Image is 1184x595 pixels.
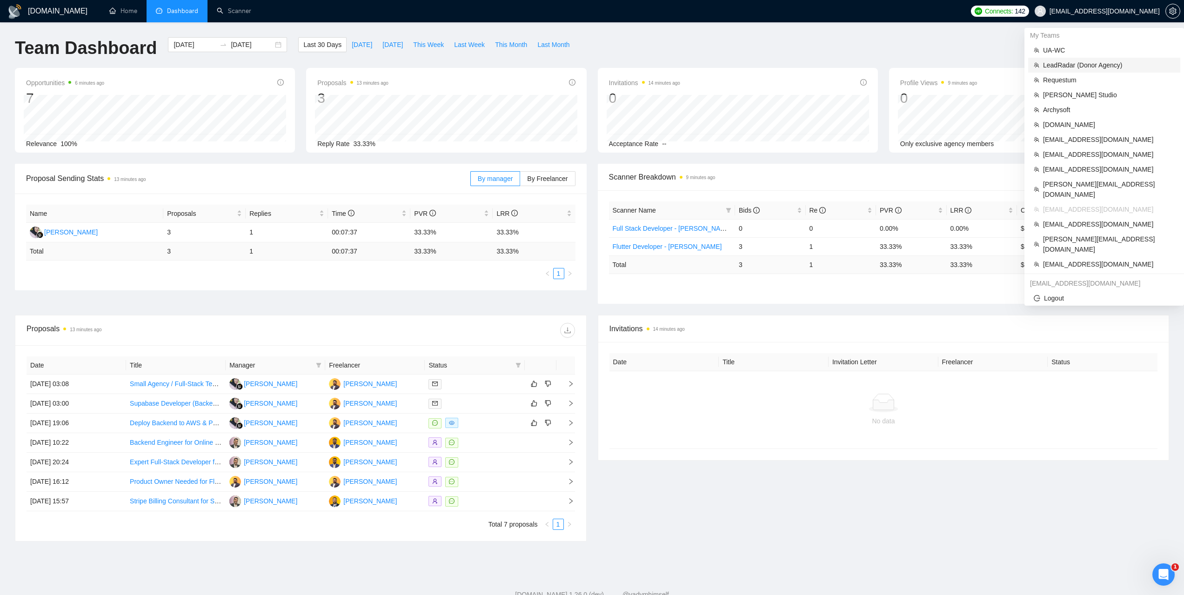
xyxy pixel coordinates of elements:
a: searchScanner [217,7,251,15]
a: 1 [553,519,563,529]
a: MG[PERSON_NAME] [329,438,397,446]
span: [EMAIL_ADDRESS][DOMAIN_NAME] [1043,164,1175,174]
span: [PERSON_NAME][EMAIL_ADDRESS][DOMAIN_NAME] [1043,234,1175,254]
time: 13 minutes ago [70,327,101,332]
a: FF[PERSON_NAME] [229,399,297,407]
span: info-circle [429,210,436,216]
span: filter [726,207,731,213]
span: team [1034,207,1039,212]
button: like [528,398,540,409]
div: [PERSON_NAME] [343,418,397,428]
span: Status [428,360,511,370]
span: 100% [60,140,77,147]
span: -- [662,140,666,147]
span: info-circle [348,210,355,216]
span: PVR [414,210,436,217]
th: Name [26,205,163,223]
td: [DATE] 10:22 [27,433,126,453]
span: team [1034,241,1039,247]
img: DP [329,398,341,409]
div: Оцініть бесіду [17,318,128,329]
span: If you're interested in applying for jobs that are restricted… [25,211,125,228]
span: CPR [1021,207,1043,214]
span: Bids [739,207,760,214]
a: DP[PERSON_NAME] [329,419,397,426]
span: message [449,440,455,445]
td: 33.33 % [947,255,1017,274]
td: 1 [246,242,328,261]
td: 0 [735,219,806,237]
td: Deploy Backend to AWS & Publish Flutter App [126,414,226,433]
span: like [531,419,537,427]
th: Invitation Letter [829,353,938,371]
a: DP[PERSON_NAME] [329,399,397,407]
div: [PERSON_NAME] [244,379,297,389]
div: dima.mirov@gigradar.io [1024,276,1184,291]
span: right [567,521,572,527]
span: user [1037,8,1044,14]
a: Backend Engineer for Online Community Platform [130,439,274,446]
td: 3 [163,223,246,242]
img: DP [329,378,341,390]
th: Title [719,353,829,371]
img: DP [329,476,341,488]
span: Manager [229,360,312,370]
time: 13 minutes ago [357,80,388,86]
img: FF [229,378,241,390]
button: like [528,417,540,428]
img: MG [329,437,341,448]
span: Opportunities [26,77,104,88]
td: 3 [735,255,806,274]
img: FF [229,417,241,429]
div: Не хвилюйтеся, дайте нам знати, коли ви знову будете готові. [7,278,153,307]
a: Stripe Billing Consultant for SAAS — Trial-to-Paid & Failed Payment Recovery [130,497,355,505]
div: No data [617,416,1151,426]
div: Закрити [163,4,180,20]
span: filter [515,362,521,368]
span: message [449,459,455,465]
span: UA-WC [1043,45,1175,55]
span: info-circle [511,210,518,216]
h1: Team Dashboard [15,37,157,59]
div: ✅ The agency owner is verified in the [GEOGRAPHIC_DATA]/[GEOGRAPHIC_DATA] [15,143,145,170]
div: [PERSON_NAME] [343,379,397,389]
span: team [1034,152,1039,157]
span: [EMAIL_ADDRESS][DOMAIN_NAME] [1043,204,1175,214]
td: $0.00 [1017,219,1088,237]
span: Invitations [609,77,680,88]
button: dislike [542,398,554,409]
a: Flutter Developer - [PERSON_NAME] [613,243,722,250]
span: This Month [495,40,527,50]
td: [DATE] 20:24 [27,453,126,472]
span: Re [809,207,826,214]
td: [DATE] 19:06 [27,414,126,433]
span: 33.33% [354,140,375,147]
img: FF [229,398,241,409]
div: You can find more information about such BMs below: [15,174,145,193]
span: Acceptance Rate [609,140,659,147]
span: message [449,479,455,484]
span: Relevance [26,140,57,147]
a: Expert Full-Stack Developer for TypeScript App Deployment ( Regular work) [130,458,349,466]
td: 00:07:37 [328,223,410,242]
a: homeHome [109,7,137,15]
button: This Week [408,37,449,52]
span: 142 [1015,6,1025,16]
img: DP [229,476,241,488]
span: dislike [545,419,551,427]
td: $ 12.15 [1017,255,1088,274]
span: to [220,41,227,48]
li: 1 [553,268,564,279]
td: 00:07:37 [328,242,410,261]
span: [EMAIL_ADDRESS][DOMAIN_NAME] [1043,149,1175,160]
span: LeadRadar (Donor Agency) [1043,60,1175,70]
time: 9 minutes ago [686,175,716,180]
span: info-circle [753,207,760,214]
div: 7 [26,89,104,107]
span: filter [724,203,733,217]
span: [PERSON_NAME] Studio [1043,90,1175,100]
button: go back [6,4,24,21]
td: 3 [735,237,806,255]
th: Replies [246,205,328,223]
span: team [1034,62,1039,68]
